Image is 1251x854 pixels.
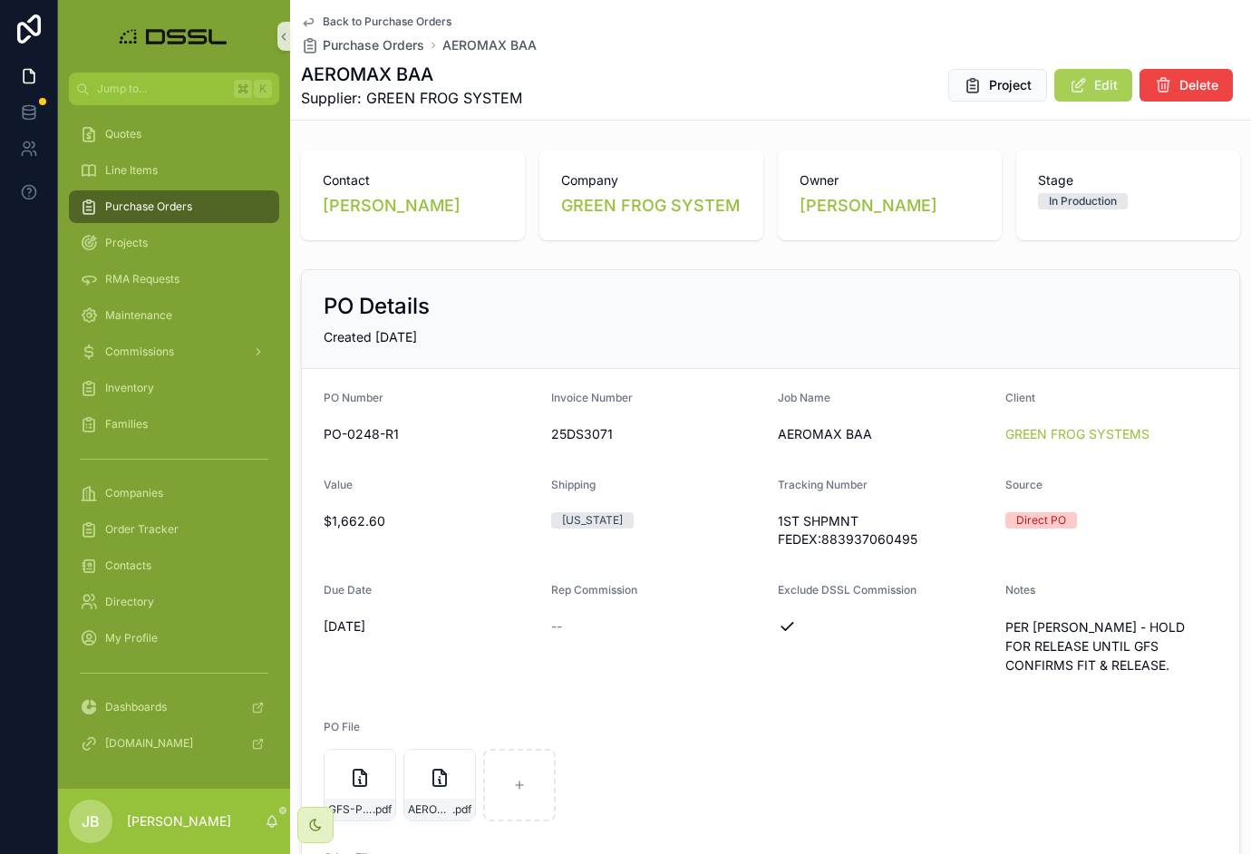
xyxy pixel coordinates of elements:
span: Purchase Orders [323,36,424,54]
span: Line Items [105,163,158,178]
span: .pdf [452,802,471,817]
span: Inventory [105,381,154,395]
a: Purchase Orders [69,190,279,223]
div: [US_STATE] [562,512,623,529]
span: Shipping [551,478,596,491]
span: [DATE] [324,617,537,636]
a: Dashboards [69,691,279,723]
span: Commissions [105,345,174,359]
a: Line Items [69,154,279,187]
span: Quotes [105,127,141,141]
span: Source [1005,478,1042,491]
a: Maintenance [69,299,279,332]
a: RMA Requests [69,263,279,296]
span: PO-0248-R1 [324,425,537,443]
a: GREEN FROG SYSTEM [561,193,740,218]
span: Contacts [105,558,151,573]
span: Notes [1005,583,1035,597]
div: In Production [1049,193,1117,209]
span: GFS-PO-0248-R1---AEROMAX [328,802,373,817]
span: Contact [323,171,503,189]
a: Projects [69,227,279,259]
span: Jump to... [97,82,227,96]
span: Created [DATE] [324,329,417,345]
span: Purchase Orders [105,199,192,214]
span: Maintenance [105,308,172,323]
span: AEROMAX BAA [778,425,991,443]
h2: PO Details [324,292,430,321]
h1: AEROMAX BAA [301,62,522,87]
span: AEROMAX-PACKING-SLIP [408,802,452,817]
button: Project [948,69,1047,102]
a: My Profile [69,622,279,655]
button: Edit [1054,69,1132,102]
p: [PERSON_NAME] [127,812,231,830]
span: Invoice Number [551,391,633,404]
span: Projects [105,236,148,250]
span: Job Name [778,391,830,404]
span: My Profile [105,631,158,645]
p: PER [PERSON_NAME] - HOLD FOR RELEASE UNTIL GFS CONFIRMS FIT & RELEASE. [1005,617,1218,674]
span: Rep Commission [551,583,637,597]
span: Owner [800,171,980,189]
div: Direct PO [1016,512,1066,529]
a: Order Tracker [69,513,279,546]
button: Delete [1139,69,1233,102]
span: Tracking Number [778,478,868,491]
span: Due Date [324,583,372,597]
span: K [256,82,270,96]
a: Quotes [69,118,279,150]
a: GREEN FROG SYSTEMS [1005,425,1149,443]
a: Contacts [69,549,279,582]
span: Edit [1094,76,1118,94]
span: $1,662.60 [324,512,537,530]
a: [PERSON_NAME] [323,193,461,218]
span: Client [1005,391,1035,404]
span: Dashboards [105,700,167,714]
span: PO Number [324,391,383,404]
span: 25DS3071 [551,425,764,443]
span: Order Tracker [105,522,179,537]
a: Back to Purchase Orders [301,15,451,29]
a: [DOMAIN_NAME] [69,727,279,760]
span: -- [551,617,562,636]
span: [DOMAIN_NAME] [105,736,193,751]
a: Families [69,408,279,441]
span: Back to Purchase Orders [323,15,451,29]
span: Company [561,171,742,189]
span: Exclude DSSL Commission [778,583,916,597]
span: Stage [1038,171,1218,189]
a: Companies [69,477,279,509]
span: Companies [105,486,163,500]
div: scrollable content [58,105,290,783]
span: Families [105,417,148,432]
span: PO File [324,720,360,733]
a: [PERSON_NAME] [800,193,937,218]
span: Value [324,478,353,491]
span: Delete [1179,76,1218,94]
span: Directory [105,595,154,609]
img: App logo [114,22,235,51]
button: Jump to...K [69,73,279,105]
span: JB [82,810,100,832]
a: Purchase Orders [301,36,424,54]
span: .pdf [373,802,392,817]
span: 1ST SHPMNT FEDEX:883937060495 [778,512,991,548]
span: Project [989,76,1032,94]
a: AEROMAX BAA [442,36,537,54]
a: Commissions [69,335,279,368]
a: Inventory [69,372,279,404]
a: Directory [69,586,279,618]
span: Supplier: GREEN FROG SYSTEM [301,87,522,109]
span: RMA Requests [105,272,179,286]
